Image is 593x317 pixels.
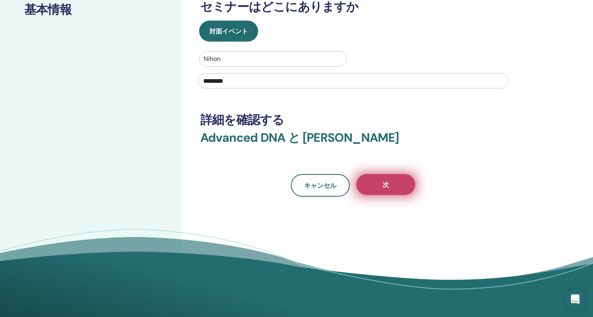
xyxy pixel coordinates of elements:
[209,27,248,36] span: 対面イベント
[24,2,158,17] h3: 基本情報
[566,290,585,309] div: Open Intercom Messenger
[200,130,506,155] h3: Advanced DNA と [PERSON_NAME]
[291,174,350,197] a: キャンセル
[200,113,506,127] h3: 詳細を確認する
[356,174,415,195] button: 次
[383,181,389,189] span: 次
[199,21,258,42] button: 対面イベント
[304,181,336,190] span: キャンセル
